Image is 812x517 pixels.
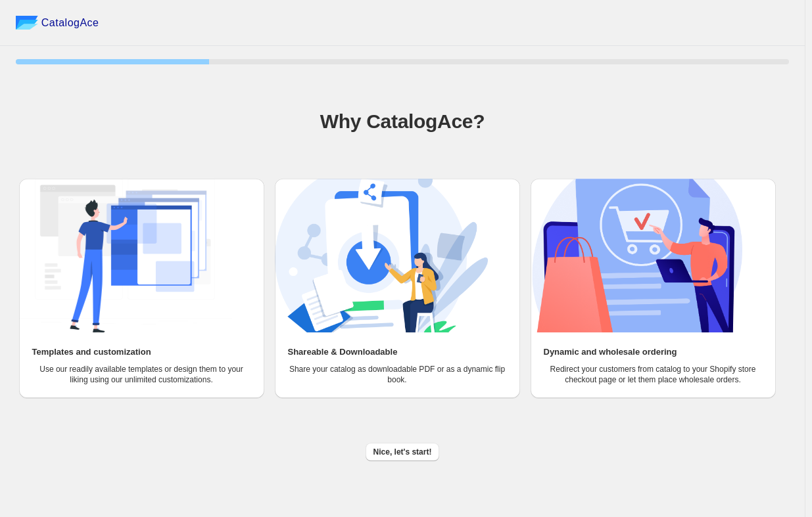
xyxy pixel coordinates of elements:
h1: Why CatalogAce? [16,108,789,135]
p: Redirect your customers from catalog to your Shopify store checkout page or let them place wholes... [544,364,763,385]
h2: Dynamic and wholesale ordering [544,346,677,359]
h2: Templates and customization [32,346,151,359]
h2: Shareable & Downloadable [288,346,398,359]
span: Nice, let's start! [373,447,432,457]
img: Templates and customization [19,179,232,332]
button: Nice, let's start! [366,443,440,461]
p: Share your catalog as downloadable PDF or as a dynamic flip book. [288,364,507,385]
p: Use our readily available templates or design them to your liking using our unlimited customizati... [32,364,251,385]
span: CatalogAce [41,16,99,30]
img: Shareable & Downloadable [275,179,488,332]
img: Dynamic and wholesale ordering [531,179,744,332]
img: catalog ace [16,16,38,30]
